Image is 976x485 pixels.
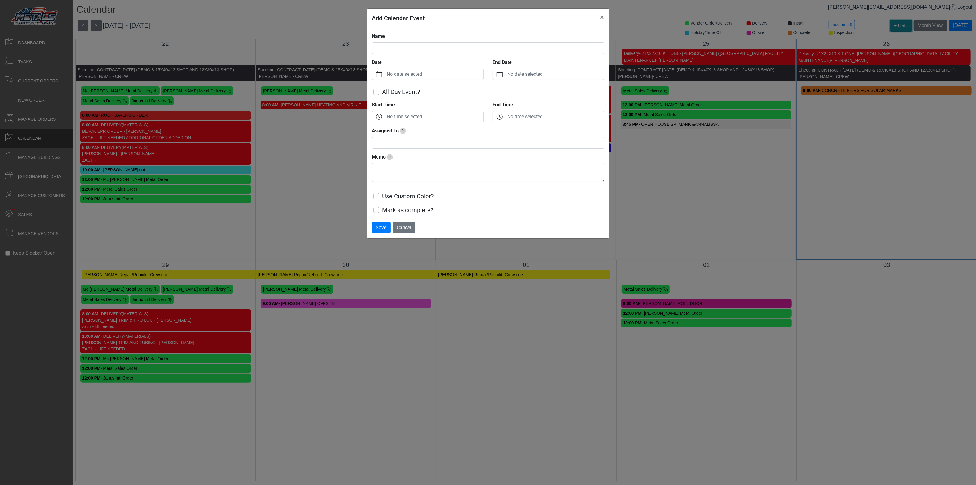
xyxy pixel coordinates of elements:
strong: Memo [372,154,386,160]
button: Save [372,222,391,233]
svg: clock [497,114,503,120]
label: No time selected [506,111,604,122]
label: No date selected [506,69,604,80]
strong: Assigned To [372,128,399,134]
svg: calendar [376,71,382,77]
button: calendar [493,69,506,80]
span: Save [376,225,387,230]
button: clock [493,111,506,122]
strong: Date [372,59,382,65]
svg: clock [376,114,382,120]
button: Cancel [393,222,415,233]
h5: Add Calendar Event [372,14,425,23]
svg: calendar [497,71,503,77]
strong: Name [372,33,385,39]
label: No date selected [386,69,483,80]
label: All Day Event? [382,87,420,96]
span: Track who this date is assigned to this date - delviery driver, install crew, etc [400,128,406,134]
label: No time selected [386,111,483,122]
label: Use Custom Color? [382,192,434,201]
label: Mark as complete? [382,206,434,215]
button: Close [595,9,609,26]
strong: End Time [493,102,513,108]
button: calendar [372,69,386,80]
strong: Start Time [372,102,395,108]
span: Notes or Instructions for date - ex. 'Date was rescheduled by vendor' [387,154,393,160]
button: clock [372,111,386,122]
strong: End Date [493,59,512,65]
